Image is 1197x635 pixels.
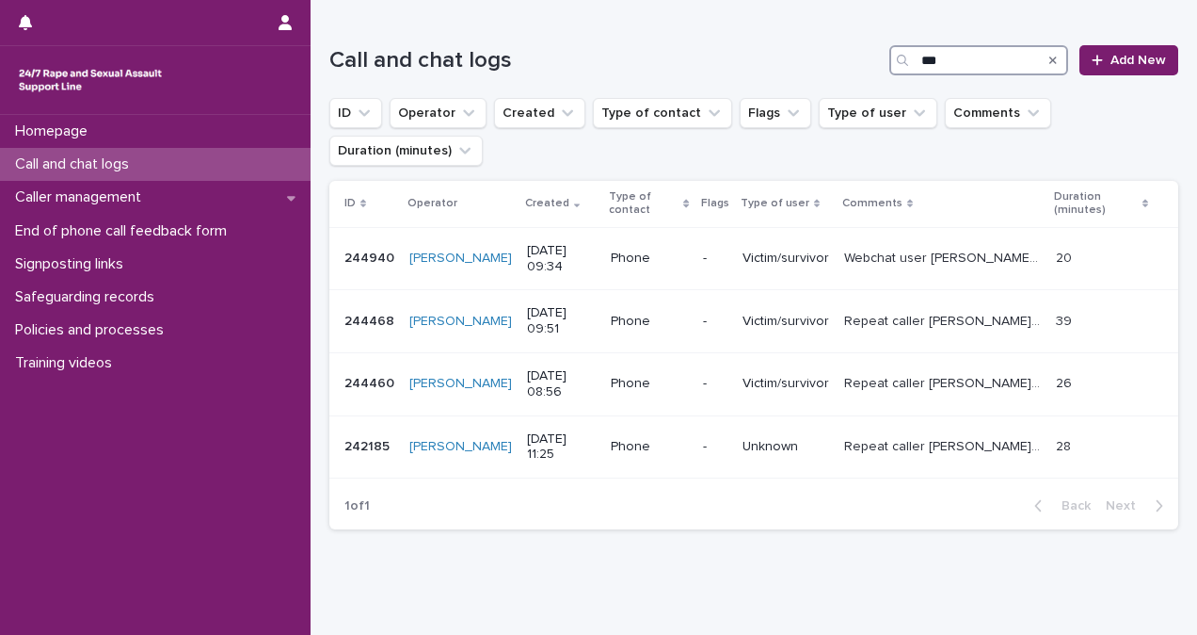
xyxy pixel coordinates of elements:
[703,376,727,392] p: -
[344,372,398,392] p: 244460
[329,227,1178,290] tr: 244940244940 [PERSON_NAME] [DATE] 09:34Phone-Victim/survivorWebchat user [PERSON_NAME] struggling...
[329,136,483,166] button: Duration (minutes)
[344,247,398,267] p: 244940
[1098,497,1178,514] button: Next
[945,98,1051,128] button: Comments
[1056,310,1076,330] p: 39
[525,193,569,214] p: Created
[1056,247,1076,267] p: 20
[1050,499,1091,513] span: Back
[742,314,829,330] p: Victim/survivor
[611,439,688,455] p: Phone
[527,243,596,275] p: [DATE] 09:34
[609,187,678,221] p: Type of contact
[329,290,1178,353] tr: 244468244468 [PERSON_NAME] [DATE] 09:51Phone-Victim/survivorRepeat caller [PERSON_NAME] experienc...
[344,193,356,214] p: ID
[329,352,1178,415] tr: 244460244460 [PERSON_NAME] [DATE] 08:56Phone-Victim/survivorRepeat caller [PERSON_NAME] Experienc...
[8,122,103,140] p: Homepage
[527,305,596,337] p: [DATE] 09:51
[8,222,242,240] p: End of phone call feedback form
[15,61,166,99] img: rhQMoQhaT3yELyF149Cw
[390,98,487,128] button: Operator
[593,98,732,128] button: Type of contact
[703,439,727,455] p: -
[844,372,1045,392] p: Repeat caller Amy Experienced rape in 2013 on a night out. Experienced rape after being spiked 6 ...
[740,98,811,128] button: Flags
[819,98,937,128] button: Type of user
[1054,187,1137,221] p: Duration (minutes)
[611,376,688,392] p: Phone
[842,193,902,214] p: Comments
[329,98,382,128] button: ID
[8,155,144,173] p: Call and chat logs
[8,255,138,273] p: Signposting links
[1079,45,1178,75] a: Add New
[344,310,398,330] p: 244468
[329,483,385,529] p: 1 of 1
[703,314,727,330] p: -
[844,435,1045,455] p: Repeat caller Amy worried about a man in the area that they have reported to the police after dis...
[844,247,1045,267] p: Webchat user Amy struggling with thoughts of suicide. Explored thoughts and feelings around this ...
[1056,372,1076,392] p: 26
[611,251,688,267] p: Phone
[741,193,809,214] p: Type of user
[8,288,169,306] p: Safeguarding records
[742,376,829,392] p: Victim/survivor
[701,193,729,214] p: Flags
[527,431,596,464] p: [DATE] 11:25
[329,47,882,74] h1: Call and chat logs
[1056,435,1075,455] p: 28
[889,45,1068,75] input: Search
[844,310,1045,330] p: Repeat caller Amy experience rape and DV by husband. Reported to the police and has ISVA support....
[409,376,512,392] a: [PERSON_NAME]
[527,368,596,400] p: [DATE] 08:56
[742,439,829,455] p: Unknown
[1110,54,1166,67] span: Add New
[611,314,688,330] p: Phone
[409,251,512,267] a: [PERSON_NAME]
[407,193,457,214] p: Operator
[1019,497,1098,514] button: Back
[8,188,156,206] p: Caller management
[344,435,393,455] p: 242185
[409,314,512,330] a: [PERSON_NAME]
[329,415,1178,479] tr: 242185242185 [PERSON_NAME] [DATE] 11:25Phone-UnknownRepeat caller [PERSON_NAME] worried about a m...
[8,321,179,339] p: Policies and processes
[742,251,829,267] p: Victim/survivor
[409,439,512,455] a: [PERSON_NAME]
[703,251,727,267] p: -
[1106,499,1147,513] span: Next
[494,98,585,128] button: Created
[8,354,127,372] p: Training videos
